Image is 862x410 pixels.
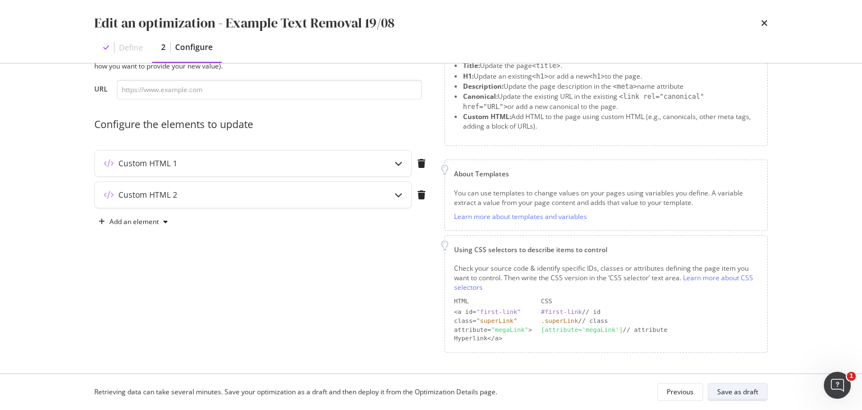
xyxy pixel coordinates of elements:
[454,263,758,292] div: Check your source code & identify specific IDs, classes or attributes defining the page item you ...
[541,297,758,306] div: CSS
[541,326,623,334] div: [attribute='megaLink']
[454,317,532,326] div: class=
[541,317,578,325] div: .superLink
[708,383,768,401] button: Save as draft
[847,372,856,381] span: 1
[824,372,851,399] iframe: Intercom live chat
[463,71,758,81] li: Update an existing or add a new to the page.
[454,326,532,335] div: attribute= >
[454,245,758,254] div: Using CSS selectors to describe items to control
[657,383,703,401] button: Previous
[94,117,431,132] div: Configure the elements to update
[454,308,532,317] div: <a id=
[109,218,159,225] div: Add an element
[541,326,758,335] div: // attribute
[463,81,758,92] li: Update the page description in the name attribute
[463,92,758,112] li: Update the existing URL in the existing or add a new canonical to the page.
[667,387,694,397] div: Previous
[589,72,605,80] span: <h1>
[454,212,587,221] a: Learn more about templates and variables
[454,273,753,292] a: Learn more about CSS selectors
[454,169,758,179] div: About Templates
[463,61,480,70] strong: Title:
[94,13,395,33] div: Edit an optimization - Example Text Removal 19/08
[761,13,768,33] div: times
[463,81,503,91] strong: Description:
[454,334,532,343] div: Hyperlink</a>
[94,84,108,97] label: URL
[94,387,497,397] div: Retrieving data can take several minutes. Save your optimization as a draft and then deploy it fr...
[613,83,637,90] span: <meta>
[175,42,213,53] div: Configure
[463,112,758,131] li: Add HTML to the page using custom HTML (e.g., canonicals, other meta tags, adding a block of URLs).
[454,188,758,207] div: You can use templates to change values on your pages using variables you define. A variable extra...
[117,80,422,99] input: https://www.example.com
[463,112,511,121] strong: Custom HTML:
[463,93,704,111] span: <link rel="canonical" href="URL">
[119,42,143,53] div: Define
[94,213,172,231] button: Add an element
[118,189,177,201] div: Custom HTML 2
[541,308,758,317] div: // id
[161,42,166,53] div: 2
[532,72,548,80] span: <h1>
[532,62,561,70] span: <title>
[463,61,758,71] li: Update the page .
[454,297,532,306] div: HTML
[463,92,498,101] strong: Canonical:
[476,308,521,316] div: "first-link"
[541,317,758,326] div: // class
[476,317,517,325] div: "superLink"
[491,326,528,334] div: "megaLink"
[463,71,474,81] strong: H1:
[717,387,758,397] div: Save as draft
[118,158,177,169] div: Custom HTML 1
[541,308,582,316] div: #first-link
